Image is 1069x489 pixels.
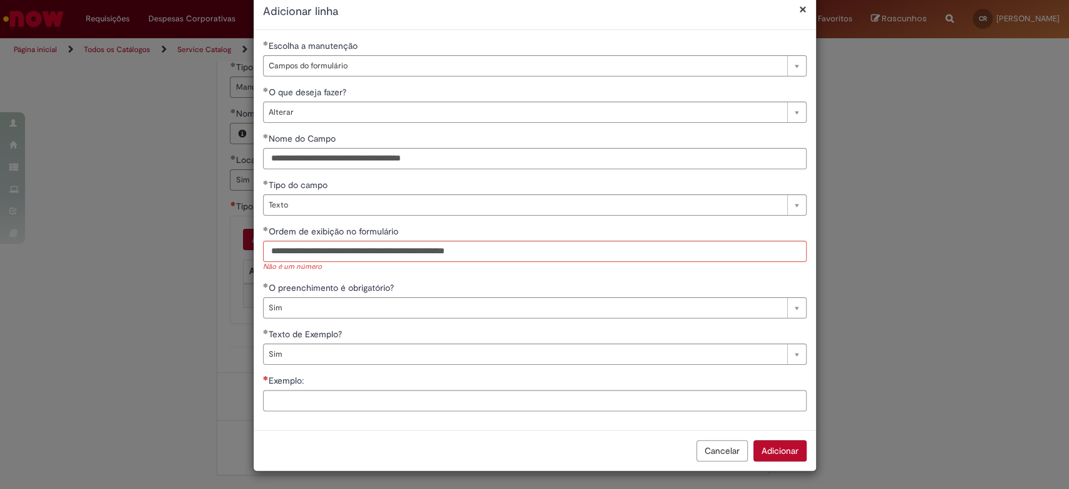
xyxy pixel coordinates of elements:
[263,4,807,20] h2: Adicionar linha
[269,102,781,122] span: Alterar
[269,298,781,318] span: Sim
[269,195,781,215] span: Texto
[263,134,269,139] span: Obrigatório Preenchido
[263,329,269,334] span: Obrigatório Preenchido
[269,56,781,76] span: Campos do formulário
[696,440,748,461] button: Cancelar
[263,262,807,273] div: Não é um número
[269,329,344,340] span: Texto de Exemplo?
[269,344,781,364] span: Sim
[269,87,349,98] span: O que deseja fazer?
[753,440,807,461] button: Adicionar
[263,390,807,411] input: Exemplo:
[263,226,269,231] span: Obrigatório Preenchido
[799,3,807,16] button: Fechar modal
[263,87,269,92] span: Obrigatório Preenchido
[269,226,401,237] span: Ordem de exibição no formulário
[269,179,330,191] span: Tipo do campo
[263,148,807,169] input: Nome do Campo
[269,133,338,144] span: Nome do Campo
[263,376,269,381] span: Necessários
[269,375,306,386] span: Exemplo:
[263,283,269,288] span: Obrigatório Preenchido
[263,41,269,46] span: Obrigatório Preenchido
[269,40,360,51] span: Escolha a manutenção
[263,241,807,262] input: Ordem de exibição no formulário
[263,180,269,185] span: Obrigatório Preenchido
[269,282,396,293] span: O preenchimento é obrigatório?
